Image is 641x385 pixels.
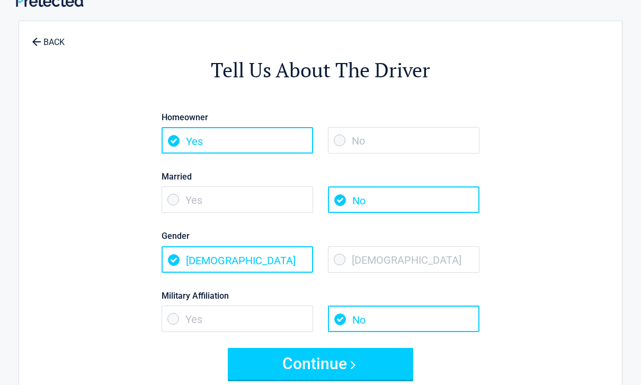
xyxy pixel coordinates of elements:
[328,246,479,273] span: [DEMOGRAPHIC_DATA]
[162,306,313,332] span: Yes
[30,28,67,47] a: BACK
[162,229,479,243] label: Gender
[328,127,479,154] span: No
[162,169,479,184] label: Married
[328,306,479,332] span: No
[162,110,479,124] label: Homeowner
[162,289,479,303] label: Military Affiliation
[228,348,413,380] button: Continue
[162,246,313,273] span: [DEMOGRAPHIC_DATA]
[77,57,564,84] h2: Tell Us About The Driver
[162,186,313,213] span: Yes
[162,127,313,154] span: Yes
[328,186,479,213] span: No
